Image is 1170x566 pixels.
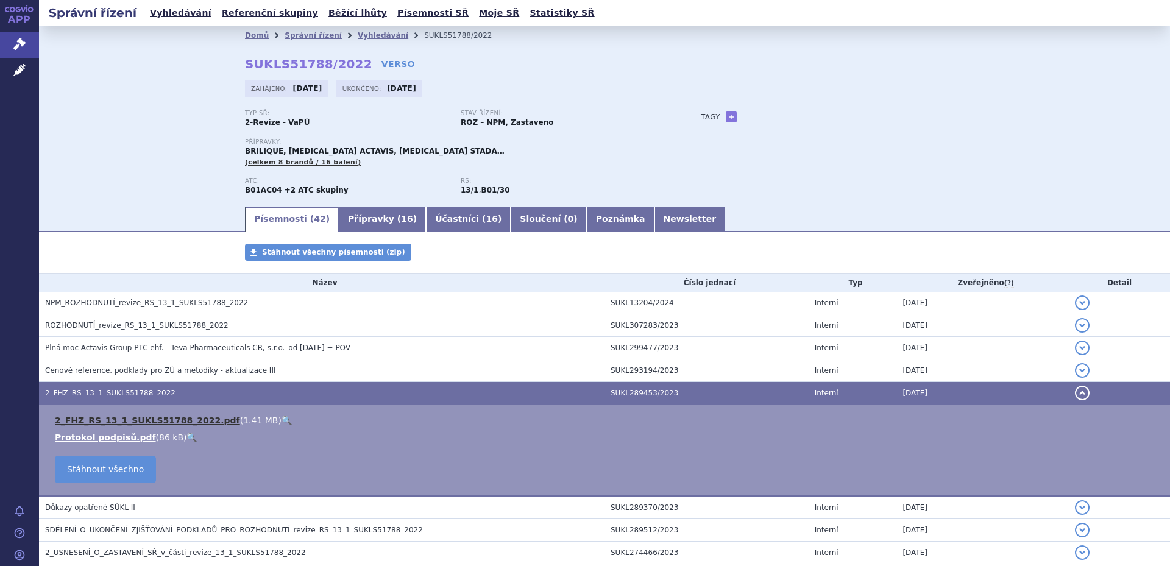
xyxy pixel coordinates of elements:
[896,542,1069,564] td: [DATE]
[587,207,654,232] a: Poznámka
[815,321,838,330] span: Interní
[461,110,664,117] p: Stav řízení:
[1075,318,1090,333] button: detail
[726,111,737,122] a: +
[243,416,278,425] span: 1.41 MB
[387,84,416,93] strong: [DATE]
[245,110,448,117] p: Typ SŘ:
[55,456,156,483] a: Stáhnout všechno
[604,542,809,564] td: SUKL274466/2023
[55,414,1158,426] li: ( )
[325,5,391,21] a: Běžící lhůty
[245,118,310,127] strong: 2-Revize - VaPÚ
[896,382,1069,405] td: [DATE]
[245,186,282,194] strong: KLOPIDOGREL
[159,433,183,442] span: 86 kB
[293,84,322,93] strong: [DATE]
[815,344,838,352] span: Interní
[394,5,472,21] a: Písemnosti SŘ
[314,214,325,224] span: 42
[654,207,726,232] a: Newsletter
[461,177,664,185] p: RS:
[245,31,269,40] a: Domů
[45,321,229,330] span: ROZHODNUTÍ_revize_RS_13_1_SUKLS51788_2022
[245,57,372,71] strong: SUKLS51788/2022
[358,31,408,40] a: Vyhledávání
[1075,500,1090,515] button: detail
[339,207,426,232] a: Přípravky (16)
[481,186,510,194] strong: klopidogrel
[896,274,1069,292] th: Zveřejněno
[45,548,306,557] span: 2_USNESENÍ_O_ZASTAVENÍ_SŘ_v_části_revize_13_1_SUKLS51788_2022
[45,366,275,375] span: Cenové reference, podklady pro ZÚ a metodiky - aktualizace III
[262,248,405,256] span: Stáhnout všechny písemnosti (zip)
[486,214,497,224] span: 16
[604,359,809,382] td: SUKL293194/2023
[461,118,554,127] strong: ROZ – NPM, Zastaveno
[285,31,342,40] a: Správní řízení
[461,186,478,194] strong: léčiva k terapii nebo k profylaxi tromboembolických onemocnění, antagonisté vazby ADP na receptor...
[896,314,1069,337] td: [DATE]
[45,503,135,512] span: Důkazy opatřené SÚKL II
[282,416,292,425] a: 🔍
[896,292,1069,314] td: [DATE]
[815,503,838,512] span: Interní
[1075,523,1090,537] button: detail
[245,147,505,155] span: BRILIQUE, [MEDICAL_DATA] ACTAVIS, [MEDICAL_DATA] STADA…
[245,158,361,166] span: (celkem 8 brandů / 16 balení)
[426,207,511,232] a: Účastníci (16)
[45,526,423,534] span: SDĚLENÍ_O_UKONČENÍ_ZJIŠŤOVÁNÍ_PODKLADŮ_PRO_ROZHODNUTÍ_revize_RS_13_1_SUKLS51788_2022
[1075,363,1090,378] button: detail
[45,299,248,307] span: NPM_ROZHODNUTÍ_revize_RS_13_1_SUKLS51788_2022
[604,314,809,337] td: SUKL307283/2023
[39,274,604,292] th: Název
[604,519,809,542] td: SUKL289512/2023
[245,244,411,261] a: Stáhnout všechny písemnosti (zip)
[815,548,838,557] span: Interní
[285,186,349,194] strong: +2 ATC skupiny
[896,337,1069,359] td: [DATE]
[186,433,197,442] a: 🔍
[251,83,289,93] span: Zahájeno:
[896,519,1069,542] td: [DATE]
[342,83,384,93] span: Ukončeno:
[604,496,809,519] td: SUKL289370/2023
[604,292,809,314] td: SUKL13204/2024
[1075,545,1090,560] button: detail
[604,274,809,292] th: Číslo jednací
[815,299,838,307] span: Interní
[401,214,413,224] span: 16
[701,110,720,124] h3: Tagy
[424,26,508,44] li: SUKLS51788/2022
[146,5,215,21] a: Vyhledávání
[39,4,146,21] h2: Správní řízení
[218,5,322,21] a: Referenční skupiny
[1075,386,1090,400] button: detail
[604,337,809,359] td: SUKL299477/2023
[809,274,897,292] th: Typ
[568,214,574,224] span: 0
[604,382,809,405] td: SUKL289453/2023
[45,344,350,352] span: Plná moc Actavis Group PTC ehf. - Teva Pharmaceuticals CR, s.r.o._od 11.12.2023 + POV
[1069,274,1170,292] th: Detail
[815,366,838,375] span: Interní
[1075,341,1090,355] button: detail
[896,496,1069,519] td: [DATE]
[1004,279,1014,288] abbr: (?)
[55,416,240,425] a: 2_FHZ_RS_13_1_SUKLS51788_2022.pdf
[55,431,1158,444] li: ( )
[55,433,156,442] a: Protokol podpisů.pdf
[461,177,676,196] div: ,
[511,207,586,232] a: Sloučení (0)
[815,526,838,534] span: Interní
[896,359,1069,382] td: [DATE]
[381,58,415,70] a: VERSO
[815,389,838,397] span: Interní
[245,207,339,232] a: Písemnosti (42)
[45,389,175,397] span: 2_FHZ_RS_13_1_SUKLS51788_2022
[475,5,523,21] a: Moje SŘ
[245,177,448,185] p: ATC:
[526,5,598,21] a: Statistiky SŘ
[1075,295,1090,310] button: detail
[245,138,676,146] p: Přípravky:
